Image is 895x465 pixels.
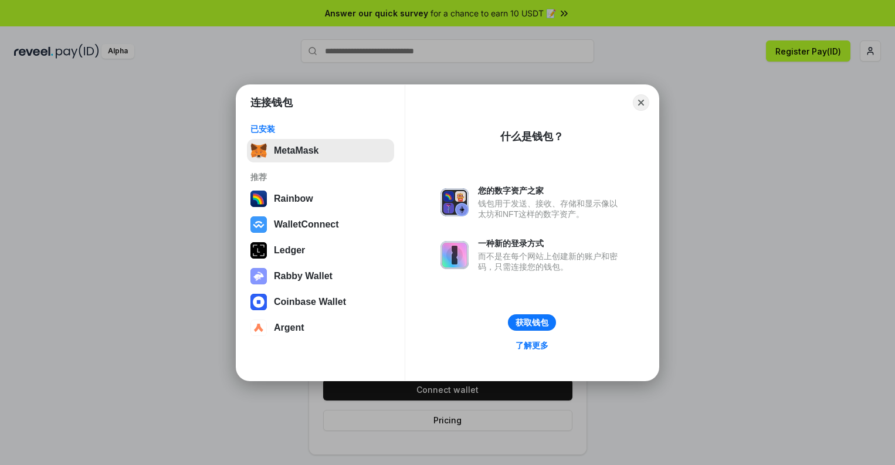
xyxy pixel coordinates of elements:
img: svg+xml,%3Csvg%20xmlns%3D%22http%3A%2F%2Fwww.w3.org%2F2000%2Fsvg%22%20width%3D%2228%22%20height%3... [250,242,267,259]
button: Argent [247,316,394,340]
div: 获取钱包 [516,317,548,328]
img: svg+xml,%3Csvg%20xmlns%3D%22http%3A%2F%2Fwww.w3.org%2F2000%2Fsvg%22%20fill%3D%22none%22%20viewBox... [440,188,469,216]
button: Close [633,94,649,111]
div: Ledger [274,245,305,256]
div: 而不是在每个网站上创建新的账户和密码，只需连接您的钱包。 [478,251,623,272]
button: Ledger [247,239,394,262]
img: svg+xml,%3Csvg%20width%3D%2228%22%20height%3D%2228%22%20viewBox%3D%220%200%2028%2028%22%20fill%3D... [250,320,267,336]
div: 已安装 [250,124,391,134]
img: svg+xml,%3Csvg%20xmlns%3D%22http%3A%2F%2Fwww.w3.org%2F2000%2Fsvg%22%20fill%3D%22none%22%20viewBox... [250,268,267,284]
div: WalletConnect [274,219,339,230]
img: svg+xml,%3Csvg%20width%3D%2228%22%20height%3D%2228%22%20viewBox%3D%220%200%2028%2028%22%20fill%3D... [250,294,267,310]
div: 一种新的登录方式 [478,238,623,249]
button: Coinbase Wallet [247,290,394,314]
div: Rabby Wallet [274,271,333,281]
div: 了解更多 [516,340,548,351]
img: svg+xml,%3Csvg%20width%3D%22120%22%20height%3D%22120%22%20viewBox%3D%220%200%20120%20120%22%20fil... [250,191,267,207]
button: WalletConnect [247,213,394,236]
img: svg+xml,%3Csvg%20width%3D%2228%22%20height%3D%2228%22%20viewBox%3D%220%200%2028%2028%22%20fill%3D... [250,216,267,233]
button: MetaMask [247,139,394,162]
button: 获取钱包 [508,314,556,331]
div: 推荐 [250,172,391,182]
h1: 连接钱包 [250,96,293,110]
button: Rainbow [247,187,394,211]
div: 钱包用于发送、接收、存储和显示像以太坊和NFT这样的数字资产。 [478,198,623,219]
div: MetaMask [274,145,318,156]
div: Rainbow [274,194,313,204]
img: svg+xml,%3Csvg%20xmlns%3D%22http%3A%2F%2Fwww.w3.org%2F2000%2Fsvg%22%20fill%3D%22none%22%20viewBox... [440,241,469,269]
div: Argent [274,323,304,333]
div: 什么是钱包？ [500,130,564,144]
div: 您的数字资产之家 [478,185,623,196]
div: Coinbase Wallet [274,297,346,307]
a: 了解更多 [508,338,555,353]
button: Rabby Wallet [247,264,394,288]
img: svg+xml,%3Csvg%20fill%3D%22none%22%20height%3D%2233%22%20viewBox%3D%220%200%2035%2033%22%20width%... [250,142,267,159]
